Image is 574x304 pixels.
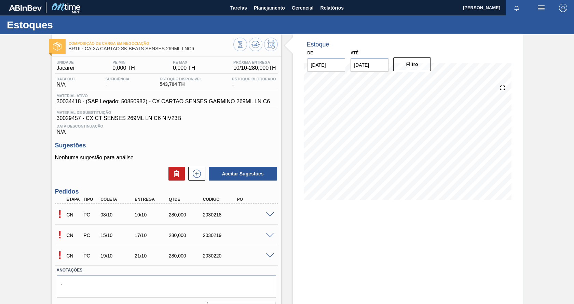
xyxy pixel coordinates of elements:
div: 15/10/2025 [99,233,137,238]
h3: Pedidos [55,188,278,195]
span: 30029457 - CX CT SENSES 269ML LN C6 NIV23B [57,115,276,121]
span: 0,000 TH [173,65,195,71]
div: 280,000 [167,233,205,238]
div: PO [235,197,273,202]
label: De [307,51,313,55]
div: Aceitar Sugestões [205,166,278,181]
div: 17/10/2025 [133,233,171,238]
button: Programar Estoque [264,38,278,51]
div: Pedido de Compra [82,233,99,238]
div: Composição de Carga em Negociação [65,228,82,243]
div: Estoque [307,41,329,48]
div: 21/10/2025 [133,253,171,259]
span: PE MIN [112,60,135,64]
span: Suficiência [106,77,129,81]
h3: Sugestões [55,142,278,149]
p: Pendente de aceite [55,228,65,241]
span: BR16 - CAIXA CARTAO SK BEATS SENSES 269ML LNC6 [69,46,233,51]
p: CN [67,253,81,259]
span: Data Descontinuação [57,124,276,128]
div: - [104,77,131,88]
button: Atualizar Gráfico [249,38,262,51]
div: Tipo [82,197,99,202]
p: Nenhuma sugestão para análise [55,155,278,161]
div: Entrega [133,197,171,202]
span: Tarefas [230,4,247,12]
div: Pedido de Compra [82,253,99,259]
img: Ícone [53,42,61,51]
img: TNhmsLtSVTkK8tSr43FrP2fwEKptu5GPRR3wAAAABJRU5ErkJggg== [9,5,42,11]
span: Relatórios [320,4,344,12]
input: dd/mm/yyyy [351,58,388,72]
button: Visão Geral dos Estoques [233,38,247,51]
span: Próxima Entrega [233,60,276,64]
span: Jacareí [57,65,74,71]
span: Estoque Disponível [160,77,202,81]
div: 280,000 [167,253,205,259]
div: Pedido de Compra [82,212,99,217]
span: Data out [57,77,76,81]
div: 2030218 [201,212,239,217]
div: 19/10/2025 [99,253,137,259]
div: Excluir Sugestões [165,167,185,181]
p: CN [67,212,81,217]
span: Estoque Bloqueado [232,77,276,81]
input: dd/mm/yyyy [307,58,345,72]
p: Pendente de aceite [55,208,65,221]
div: Composição de Carga em Negociação [65,207,82,222]
div: Qtde [167,197,205,202]
h1: Estoques [7,21,128,29]
div: Nova sugestão [185,167,205,181]
div: 08/10/2025 [99,212,137,217]
div: Código [201,197,239,202]
div: 2030220 [201,253,239,259]
label: Anotações [57,265,276,275]
textarea: . [57,275,276,298]
span: 0,000 TH [112,65,135,71]
p: CN [67,233,81,238]
span: 10/10 - 280,000 TH [233,65,276,71]
span: Gerencial [292,4,314,12]
div: - [230,77,277,88]
img: Logout [559,4,567,12]
span: 30034418 - (SAP Legado: 50850982) - CX CARTAO SENSES GARMINO 269ML LN C6 [57,98,270,105]
p: Pendente de aceite [55,249,65,262]
button: Notificações [506,3,528,13]
div: N/A [55,77,77,88]
div: Coleta [99,197,137,202]
div: 280,000 [167,212,205,217]
div: 2030219 [201,233,239,238]
span: Material de Substituição [57,110,276,115]
img: userActions [537,4,545,12]
span: Unidade [57,60,74,64]
div: N/A [55,121,278,135]
span: Planejamento [254,4,285,12]
div: Composição de Carga em Negociação [65,248,82,263]
div: Etapa [65,197,82,202]
span: Material ativo [57,94,270,98]
span: Composição de Carga em Negociação [69,41,233,45]
button: Aceitar Sugestões [209,167,277,181]
label: Até [351,51,358,55]
span: PE MAX [173,60,195,64]
div: 10/10/2025 [133,212,171,217]
button: Filtro [393,57,431,71]
span: 543,704 TH [160,82,202,87]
